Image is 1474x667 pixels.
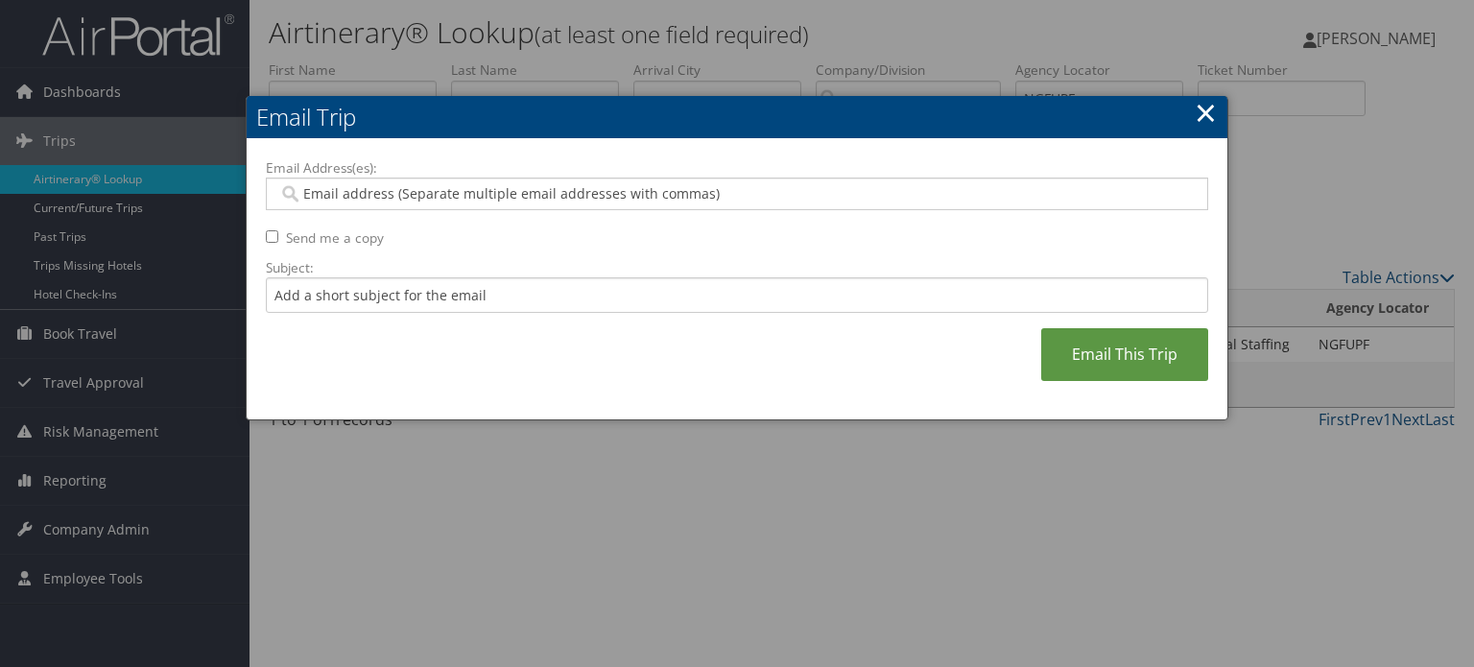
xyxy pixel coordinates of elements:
label: Send me a copy [286,228,384,248]
a: × [1195,93,1217,131]
label: Email Address(es): [266,158,1208,178]
a: Email This Trip [1041,328,1208,381]
input: Email address (Separate multiple email addresses with commas) [278,184,1196,203]
h2: Email Trip [247,96,1227,138]
input: Add a short subject for the email [266,277,1208,313]
label: Subject: [266,258,1208,277]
